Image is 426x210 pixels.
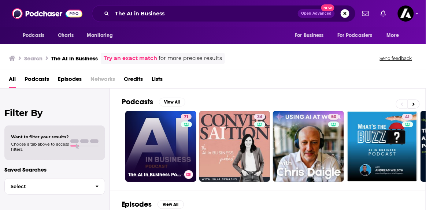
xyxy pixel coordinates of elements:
[159,54,222,63] span: for more precise results
[331,113,336,121] span: 50
[125,111,196,182] a: 71The AI in Business Podcast
[378,7,389,20] a: Show notifications dropdown
[53,29,78,42] a: Charts
[290,29,333,42] button: open menu
[11,134,69,139] span: Want to filter your results?
[257,113,262,121] span: 34
[92,5,356,22] div: Search podcasts, credits, & more...
[87,30,113,41] span: Monitoring
[90,73,115,88] span: Networks
[4,108,105,118] h2: Filter By
[122,200,184,209] a: EpisodesView All
[82,29,122,42] button: open menu
[25,73,49,88] a: Podcasts
[112,8,298,19] input: Search podcasts, credits, & more...
[301,12,331,15] span: Open Advanced
[382,29,408,42] button: open menu
[51,55,98,62] h3: The AI in Business
[337,30,373,41] span: For Podcasters
[9,73,16,88] a: All
[159,98,185,106] button: View All
[398,5,414,22] span: Logged in as AxicomUK
[328,114,339,120] a: 50
[11,142,69,152] span: Choose a tab above to access filters.
[298,9,335,18] button: Open AdvancedNew
[5,184,89,189] span: Select
[4,178,105,195] button: Select
[18,29,54,42] button: open menu
[23,30,44,41] span: Podcasts
[398,5,414,22] button: Show profile menu
[402,114,413,120] a: 41
[378,55,414,61] button: Send feedback
[12,7,82,20] img: Podchaser - Follow, Share and Rate Podcasts
[273,111,344,182] a: 50
[122,97,153,106] h2: Podcasts
[254,114,265,120] a: 34
[58,30,74,41] span: Charts
[152,73,163,88] a: Lists
[199,111,270,182] a: 34
[359,7,372,20] a: Show notifications dropdown
[4,166,105,173] p: Saved Searches
[321,4,334,11] span: New
[158,200,184,209] button: View All
[398,5,414,22] img: User Profile
[181,114,192,120] a: 71
[122,97,185,106] a: PodcastsView All
[122,200,152,209] h2: Episodes
[24,55,42,62] h3: Search
[405,113,410,121] span: 41
[347,111,418,182] a: 41
[295,30,324,41] span: For Business
[333,29,383,42] button: open menu
[104,54,157,63] a: Try an exact match
[184,113,189,121] span: 71
[58,73,82,88] a: Episodes
[128,172,181,178] h3: The AI in Business Podcast
[124,73,143,88] a: Credits
[387,30,399,41] span: More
